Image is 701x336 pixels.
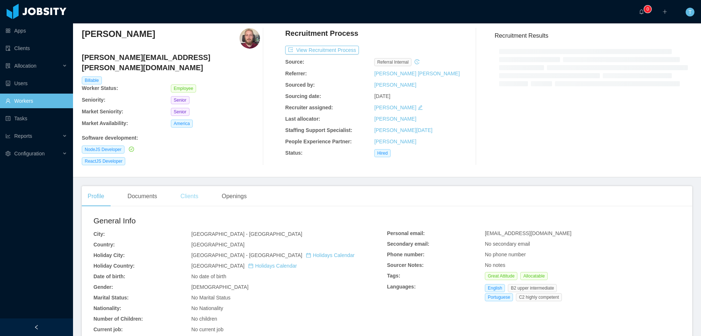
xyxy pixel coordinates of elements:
[285,82,315,88] b: Sourced by:
[662,9,667,14] i: icon: plus
[216,186,253,207] div: Openings
[485,230,571,236] span: [EMAIL_ADDRESS][DOMAIN_NAME]
[5,133,11,139] i: icon: line-chart
[639,9,644,14] i: icon: bell
[387,273,400,279] b: Tags:
[93,326,123,332] b: Current job:
[374,139,416,144] a: [PERSON_NAME]
[191,305,223,311] span: No Nationality
[82,146,125,154] span: NodeJS Developer
[248,263,297,269] a: icon: calendarHolidays Calendar
[374,58,411,66] span: Referral internal
[171,120,193,128] span: America
[387,230,425,236] b: Personal email:
[93,295,129,301] b: Marital Status:
[374,71,460,76] a: [PERSON_NAME] [PERSON_NAME]
[387,252,425,257] b: Phone number:
[240,28,260,49] img: feaef49b-ad4e-4944-84c2-53879d716c59_689f88032d0ea-400w.png
[82,120,128,126] b: Market Availability:
[285,28,358,38] h4: Recruitment Process
[306,252,355,258] a: icon: calendarHolidays Calendar
[93,305,121,311] b: Nationality:
[374,127,432,133] a: [PERSON_NAME][DATE]
[14,151,45,156] span: Configuration
[387,284,416,290] b: Languages:
[374,149,391,157] span: Hired
[93,316,143,322] b: Number of Children:
[93,263,135,269] b: Holiday Country:
[93,273,125,279] b: Date of birth:
[5,41,67,56] a: icon: auditClients
[82,97,106,103] b: Seniority:
[485,293,513,301] span: Portuguese
[82,28,155,40] h3: [PERSON_NAME]
[82,85,118,91] b: Worker Status:
[689,8,692,16] span: T
[82,52,260,73] h4: [PERSON_NAME][EMAIL_ADDRESS][PERSON_NAME][DOMAIN_NAME]
[374,105,416,110] a: [PERSON_NAME]
[93,242,115,248] b: Country:
[495,31,692,40] h3: Recruitment Results
[82,157,125,165] span: ReactJS Developer
[520,272,548,280] span: Allocatable
[93,252,125,258] b: Holiday City:
[82,186,110,207] div: Profile
[191,273,226,279] span: No date of birth
[191,252,355,258] span: [GEOGRAPHIC_DATA] - [GEOGRAPHIC_DATA]
[5,151,11,156] i: icon: setting
[5,23,67,38] a: icon: appstoreApps
[387,241,429,247] b: Secondary email:
[171,96,189,104] span: Senior
[82,76,102,84] span: Billable
[171,108,189,116] span: Senior
[93,215,387,227] h2: General Info
[191,284,249,290] span: [DEMOGRAPHIC_DATA]
[5,63,11,68] i: icon: solution
[485,241,530,247] span: No secondary email
[285,71,307,76] b: Referrer:
[644,5,651,13] sup: 0
[5,111,67,126] a: icon: profileTasks
[171,84,196,93] span: Employee
[508,284,557,292] span: B2 upper intermediate
[191,242,245,248] span: [GEOGRAPHIC_DATA]
[5,76,67,91] a: icon: robotUsers
[485,262,505,268] span: No notes
[191,263,297,269] span: [GEOGRAPHIC_DATA]
[418,105,423,110] i: icon: edit
[285,93,321,99] b: Sourcing date:
[516,293,562,301] span: C2 highly competent
[93,231,105,237] b: City:
[485,272,517,280] span: Great Attitude
[5,94,67,108] a: icon: userWorkers
[285,127,352,133] b: Staffing Support Specialist:
[374,116,416,122] a: [PERSON_NAME]
[82,135,138,141] b: Software development :
[248,263,253,268] i: icon: calendar
[122,186,163,207] div: Documents
[127,146,134,152] a: icon: check-circle
[191,295,230,301] span: No Marital Status
[93,284,113,290] b: Gender:
[306,253,311,258] i: icon: calendar
[285,46,359,54] button: icon: exportView Recruitment Process
[14,133,32,139] span: Reports
[175,186,204,207] div: Clients
[82,109,123,114] b: Market Seniority:
[191,316,217,322] span: No children
[191,231,302,237] span: [GEOGRAPHIC_DATA] - [GEOGRAPHIC_DATA]
[374,82,416,88] a: [PERSON_NAME]
[14,63,37,69] span: Allocation
[414,59,420,64] i: icon: history
[285,116,320,122] b: Last allocator:
[285,47,359,53] a: icon: exportView Recruitment Process
[285,150,302,156] b: Status:
[374,93,390,99] span: [DATE]
[485,252,526,257] span: No phone number
[191,326,223,332] span: No current job
[285,59,304,65] b: Source:
[285,105,333,110] b: Recruiter assigned:
[285,139,352,144] b: People Experience Partner:
[485,284,505,292] span: English
[129,147,134,152] i: icon: check-circle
